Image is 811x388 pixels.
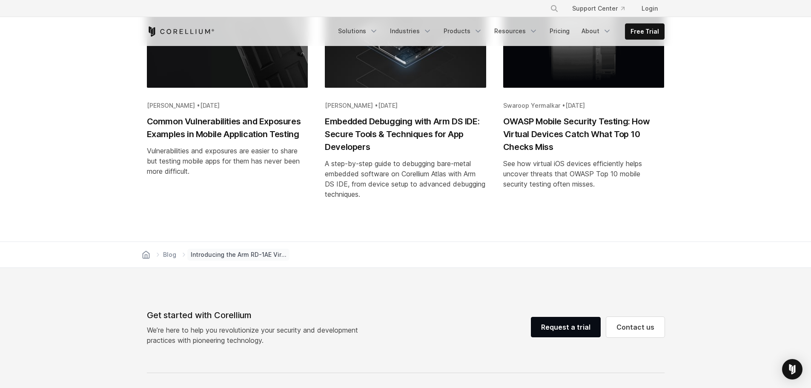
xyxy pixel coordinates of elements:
[503,101,665,110] div: Swaroop Yermalkar •
[531,317,601,337] a: Request a trial
[333,23,665,40] div: Navigation Menu
[540,1,665,16] div: Navigation Menu
[333,23,383,39] a: Solutions
[147,101,308,110] div: [PERSON_NAME] •
[565,102,585,109] span: [DATE]
[385,23,437,39] a: Industries
[503,115,665,153] h2: OWASP Mobile Security Testing: How Virtual Devices Catch What Top 10 Checks Miss
[378,102,398,109] span: [DATE]
[161,249,178,261] a: Blog
[635,1,665,16] a: Login
[489,23,543,39] a: Resources
[147,26,215,37] a: Corellium Home
[147,115,308,141] h2: Common Vulnerabilities and Exposures Examples in Mobile Application Testing
[163,250,176,259] span: Blog
[325,115,486,153] h2: Embedded Debugging with Arm DS IDE: Secure Tools & Techniques for App Developers
[547,1,562,16] button: Search
[187,249,289,261] span: Introducing the Arm RD-1AE Virtual Hardware Platform
[544,23,575,39] a: Pricing
[438,23,487,39] a: Products
[503,158,665,189] div: See how virtual iOS devices efficiently helps uncover threats that OWASP Top 10 mobile security t...
[576,23,616,39] a: About
[565,1,631,16] a: Support Center
[147,325,365,345] p: We’re here to help you revolutionize your security and development practices with pioneering tech...
[782,359,802,379] div: Open Intercom Messenger
[606,317,665,337] a: Contact us
[625,24,664,39] a: Free Trial
[147,309,365,322] div: Get started with Corellium
[147,146,308,176] div: Vulnerabilities and exposures are easier to share but testing mobile apps for them has never been...
[200,102,220,109] span: [DATE]
[325,158,486,199] div: A step-by-step guide to debugging bare-metal embedded software on Corellium Atlas with Arm DS IDE...
[325,101,486,110] div: [PERSON_NAME] •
